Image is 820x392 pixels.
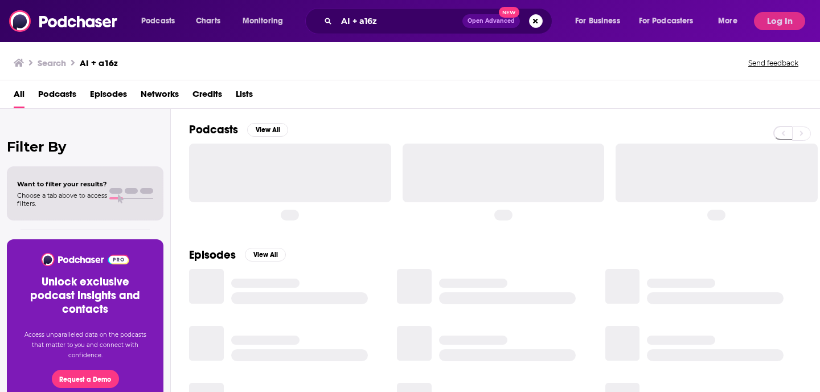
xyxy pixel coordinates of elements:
[189,248,236,262] h2: Episodes
[316,8,563,34] div: Search podcasts, credits, & more...
[20,275,150,316] h3: Unlock exclusive podcast insights and contacts
[745,58,802,68] button: Send feedback
[710,12,752,30] button: open menu
[38,58,66,68] h3: Search
[7,138,163,155] h2: Filter By
[189,122,288,137] a: PodcastsView All
[17,180,107,188] span: Want to filter your results?
[40,253,130,266] img: Podchaser - Follow, Share and Rate Podcasts
[9,10,118,32] img: Podchaser - Follow, Share and Rate Podcasts
[141,13,175,29] span: Podcasts
[567,12,634,30] button: open menu
[718,13,737,29] span: More
[192,85,222,108] a: Credits
[20,330,150,361] p: Access unparalleled data on the podcasts that matter to you and connect with confidence.
[499,7,519,18] span: New
[245,248,286,262] button: View All
[235,12,298,30] button: open menu
[337,12,462,30] input: Search podcasts, credits, & more...
[247,123,288,137] button: View All
[90,85,127,108] a: Episodes
[236,85,253,108] a: Lists
[632,12,710,30] button: open menu
[80,58,118,68] h3: AI + a16z
[52,370,119,388] button: Request a Demo
[188,12,227,30] a: Charts
[141,85,179,108] a: Networks
[17,191,107,207] span: Choose a tab above to access filters.
[754,12,805,30] button: Log In
[189,248,286,262] a: EpisodesView All
[133,12,190,30] button: open menu
[468,18,515,24] span: Open Advanced
[14,85,24,108] a: All
[462,14,520,28] button: Open AdvancedNew
[189,122,238,137] h2: Podcasts
[575,13,620,29] span: For Business
[639,13,694,29] span: For Podcasters
[38,85,76,108] a: Podcasts
[196,13,220,29] span: Charts
[243,13,283,29] span: Monitoring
